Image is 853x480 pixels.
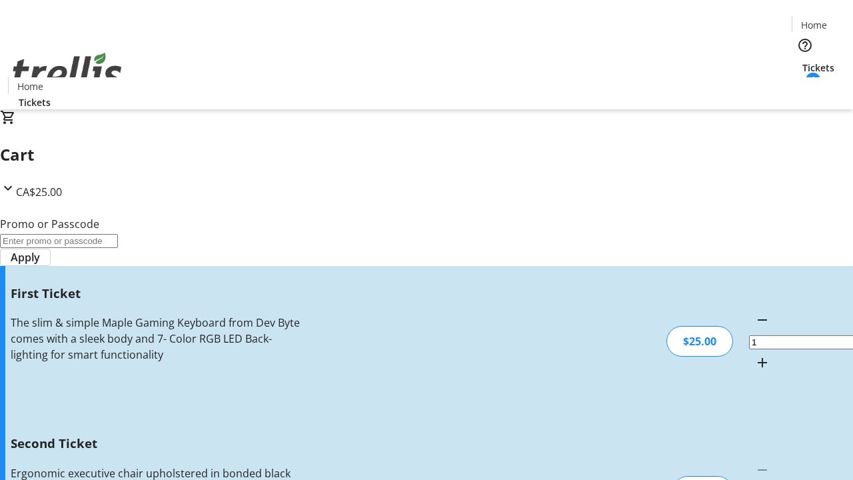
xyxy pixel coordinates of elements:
[19,95,51,109] span: Tickets
[792,75,818,101] button: Cart
[792,61,845,75] a: Tickets
[17,79,43,93] span: Home
[11,315,302,363] div: The slim & simple Maple Gaming Keyboard from Dev Byte comes with a sleek body and 7- Color RGB LE...
[749,349,776,376] button: Increment by one
[802,61,834,75] span: Tickets
[16,185,62,199] span: CA$25.00
[8,38,127,105] img: Orient E2E Organization iZ420mQ27c's Logo
[666,326,733,357] div: $25.00
[792,18,835,32] a: Home
[792,32,818,59] button: Help
[801,18,827,32] span: Home
[11,284,302,303] h3: First Ticket
[749,307,776,333] button: Decrement by one
[11,434,302,453] h3: Second Ticket
[9,79,51,93] a: Home
[11,249,40,265] span: Apply
[8,95,61,109] a: Tickets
